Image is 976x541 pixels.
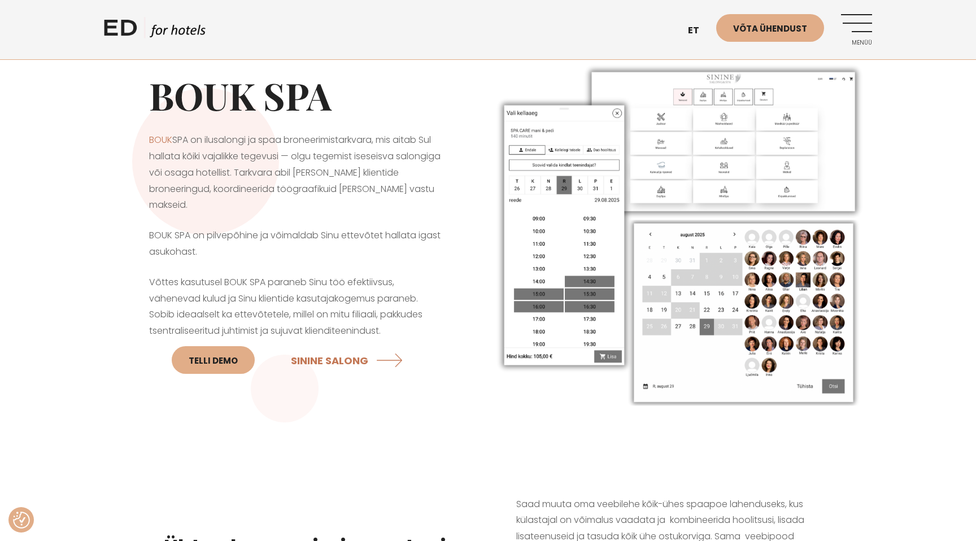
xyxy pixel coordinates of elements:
[149,274,443,381] p: Võttes kasutusel BOUK SPA paraneb Sinu töö efektiivsus, vähenevad kulud ja Sinu klientide kasutaj...
[13,512,30,529] img: Revisit consent button
[149,133,172,146] a: BOUK
[488,56,872,411] img: ilusalongi ja spaa broneerimistarkvara
[13,512,30,529] button: Nõusolekueelistused
[716,14,824,42] a: Võta ühendust
[149,132,443,213] p: SPA on ilusalongi ja spaa broneerimistarkvara, mis aitab Sul hallata kõiki vajalikke tegevusi — o...
[841,14,872,45] a: Menüü
[149,228,443,260] p: BOUK SPA on pilvepõhine ja võimaldab Sinu ettevõtet hallata igast asukohast.
[841,40,872,46] span: Menüü
[291,345,408,375] a: SININE SALONG
[682,17,716,45] a: et
[172,346,255,374] a: Telli DEMO
[149,73,443,118] h1: BOUK SPA
[104,17,206,45] a: ED HOTELS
